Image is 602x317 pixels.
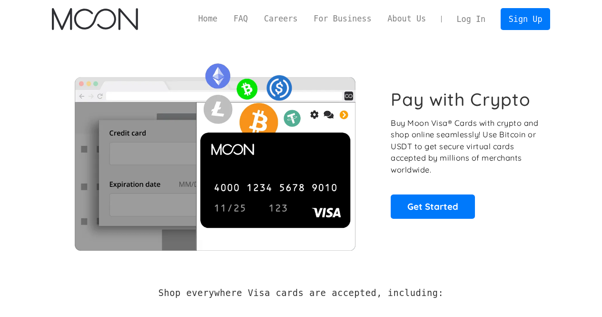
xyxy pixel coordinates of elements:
[391,194,475,218] a: Get Started
[256,13,306,25] a: Careers
[379,13,434,25] a: About Us
[449,9,493,30] a: Log In
[226,13,256,25] a: FAQ
[158,288,444,298] h2: Shop everywhere Visa cards are accepted, including:
[52,8,138,30] img: Moon Logo
[391,117,540,176] p: Buy Moon Visa® Cards with crypto and shop online seamlessly! Use Bitcoin or USDT to get secure vi...
[52,8,138,30] a: home
[501,8,550,30] a: Sign Up
[306,13,379,25] a: For Business
[52,57,378,250] img: Moon Cards let you spend your crypto anywhere Visa is accepted.
[190,13,226,25] a: Home
[391,89,531,110] h1: Pay with Crypto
